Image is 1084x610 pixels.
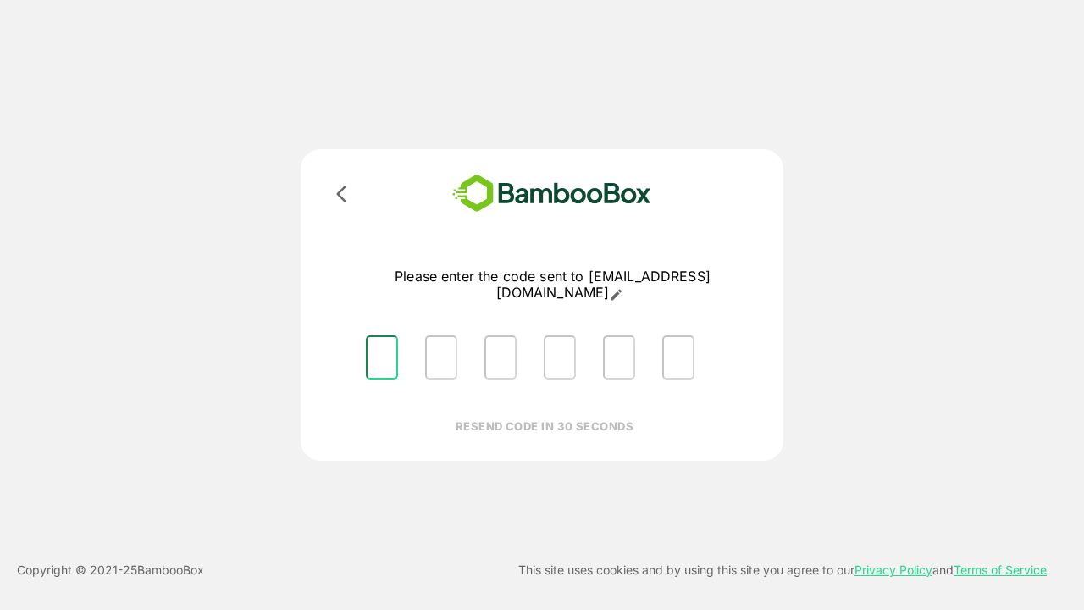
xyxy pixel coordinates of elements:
input: Please enter OTP character 4 [544,335,576,380]
p: This site uses cookies and by using this site you agree to our and [518,560,1047,580]
img: bamboobox [428,169,676,218]
a: Privacy Policy [854,563,932,577]
input: Please enter OTP character 2 [425,335,457,380]
p: Please enter the code sent to [EMAIL_ADDRESS][DOMAIN_NAME] [352,269,753,302]
input: Please enter OTP character 1 [366,335,398,380]
input: Please enter OTP character 6 [662,335,694,380]
a: Terms of Service [954,563,1047,577]
p: Copyright © 2021- 25 BambooBox [17,560,204,580]
input: Please enter OTP character 3 [484,335,517,380]
input: Please enter OTP character 5 [603,335,635,380]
